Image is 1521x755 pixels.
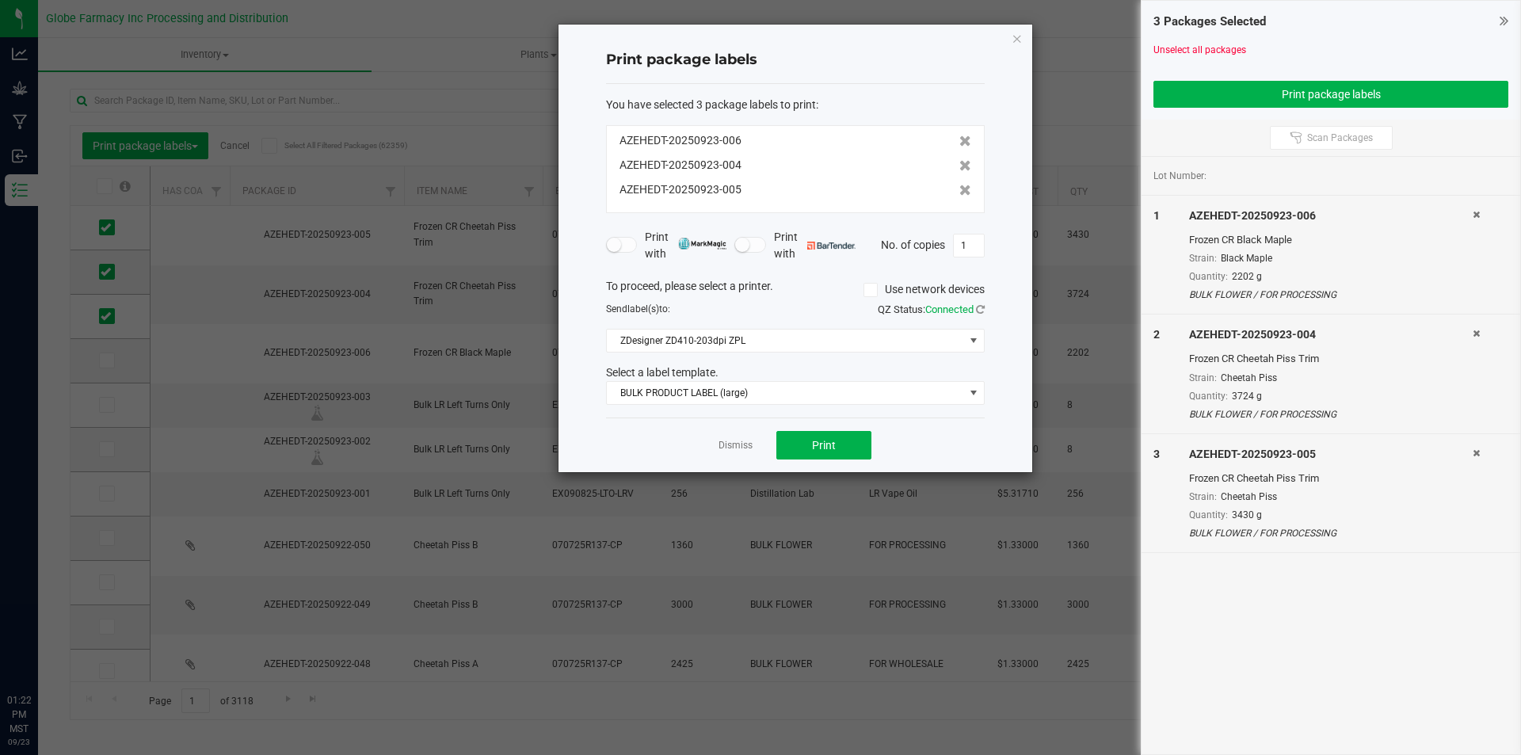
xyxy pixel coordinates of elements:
[812,439,836,452] span: Print
[1189,232,1473,248] div: Frozen CR Black Maple
[1189,391,1228,402] span: Quantity:
[1153,81,1508,108] button: Print package labels
[627,303,659,315] span: label(s)
[719,439,753,452] a: Dismiss
[1232,391,1262,402] span: 3724 g
[594,364,997,381] div: Select a label template.
[1189,471,1473,486] div: Frozen CR Cheetah Piss Trim
[1153,44,1246,55] a: Unselect all packages
[807,242,856,250] img: bartender.png
[645,229,726,262] span: Print with
[1153,169,1207,183] span: Lot Number:
[619,181,741,198] span: AZEHEDT-20250923-005
[619,132,741,149] span: AZEHEDT-20250923-006
[1153,328,1160,341] span: 2
[1189,446,1473,463] div: AZEHEDT-20250923-005
[1189,491,1217,502] span: Strain:
[1232,271,1262,282] span: 2202 g
[1189,253,1217,264] span: Strain:
[1153,448,1160,460] span: 3
[1232,509,1262,520] span: 3430 g
[1189,372,1217,383] span: Strain:
[863,281,985,298] label: Use network devices
[1189,288,1473,302] div: BULK FLOWER / FOR PROCESSING
[619,157,741,173] span: AZEHEDT-20250923-004
[1189,526,1473,540] div: BULK FLOWER / FOR PROCESSING
[607,330,964,352] span: ZDesigner ZD410-203dpi ZPL
[16,628,63,676] iframe: Resource center
[925,303,974,315] span: Connected
[1221,372,1277,383] span: Cheetah Piss
[1189,208,1473,224] div: AZEHEDT-20250923-006
[1307,132,1373,144] span: Scan Packages
[774,229,856,262] span: Print with
[1221,253,1272,264] span: Black Maple
[606,50,985,71] h4: Print package labels
[606,97,985,113] div: :
[606,98,816,111] span: You have selected 3 package labels to print
[678,238,726,250] img: mark_magic_cybra.png
[776,431,871,459] button: Print
[1189,271,1228,282] span: Quantity:
[47,626,66,645] iframe: Resource center unread badge
[878,303,985,315] span: QZ Status:
[594,278,997,302] div: To proceed, please select a printer.
[1189,326,1473,343] div: AZEHEDT-20250923-004
[1189,351,1473,367] div: Frozen CR Cheetah Piss Trim
[607,382,964,404] span: BULK PRODUCT LABEL (large)
[1221,491,1277,502] span: Cheetah Piss
[1189,407,1473,421] div: BULK FLOWER / FOR PROCESSING
[1153,209,1160,222] span: 1
[881,238,945,250] span: No. of copies
[1189,509,1228,520] span: Quantity:
[606,303,670,315] span: Send to:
